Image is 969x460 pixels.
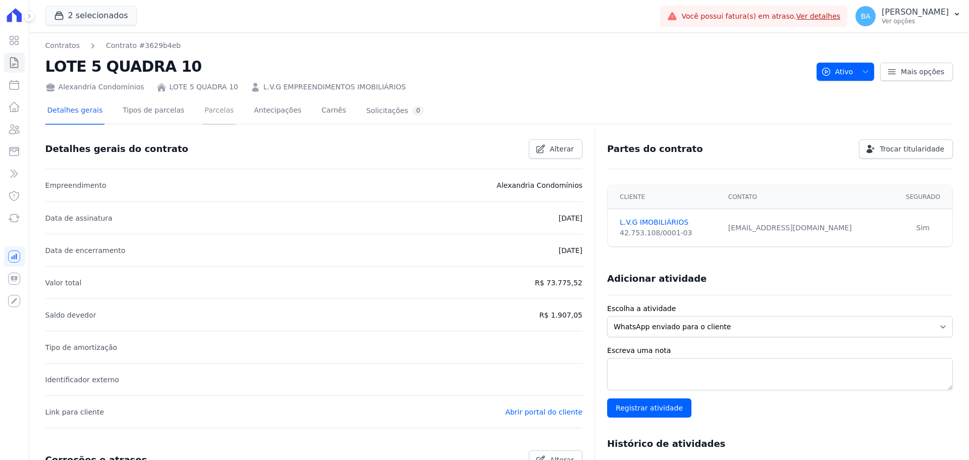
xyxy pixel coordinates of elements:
span: BA [861,13,871,20]
label: Escolha a atividade [607,303,953,314]
a: Alterar [529,139,582,159]
div: Alexandria Condomínios [45,82,144,92]
div: 0 [412,106,424,116]
div: Solicitações [366,106,424,116]
span: Trocar titularidade [880,144,944,154]
button: Ativo [817,63,875,81]
th: Segurado [894,185,952,209]
a: Trocar titularidade [859,139,953,159]
p: Empreendimento [45,179,106,191]
a: Contratos [45,40,80,51]
h3: Histórico de atividades [607,438,725,450]
button: 2 selecionados [45,6,137,25]
p: [DATE] [559,244,582,257]
p: R$ 73.775,52 [535,277,582,289]
a: Ver detalhes [796,12,841,20]
td: Sim [894,209,952,247]
p: Alexandria Condomínios [497,179,582,191]
nav: Breadcrumb [45,40,809,51]
p: Data de assinatura [45,212,113,224]
span: Você possui fatura(s) em atraso. [681,11,840,22]
h2: LOTE 5 QUADRA 10 [45,55,809,78]
nav: Breadcrumb [45,40,181,51]
span: Mais opções [901,67,944,77]
p: R$ 1.907,05 [540,309,582,321]
a: Detalhes gerais [45,98,105,125]
p: [PERSON_NAME] [882,7,949,17]
a: L.V.G EMPREENDIMENTOS IMOBILIÁRIOS [263,82,406,92]
p: [DATE] [559,212,582,224]
p: Identificador externo [45,374,119,386]
a: Tipos de parcelas [121,98,186,125]
th: Contato [722,185,894,209]
p: Valor total [45,277,82,289]
a: Solicitações0 [364,98,426,125]
a: L.V.G IMOBILIÁRIOS [620,217,716,228]
div: [EMAIL_ADDRESS][DOMAIN_NAME] [728,223,888,233]
p: Data de encerramento [45,244,126,257]
h3: Partes do contrato [607,143,703,155]
span: Alterar [550,144,574,154]
a: Abrir portal do cliente [505,408,582,416]
h3: Adicionar atividade [607,273,707,285]
a: Antecipações [252,98,303,125]
a: Parcelas [202,98,236,125]
h3: Detalhes gerais do contrato [45,143,188,155]
button: BA [PERSON_NAME] Ver opções [847,2,969,30]
p: Link para cliente [45,406,104,418]
p: Ver opções [882,17,949,25]
input: Registrar atividade [607,398,691,418]
a: Contrato #3629b4eb [106,40,181,51]
p: Tipo de amortização [45,341,118,353]
a: Carnês [319,98,348,125]
p: Saldo devedor [45,309,96,321]
span: Ativo [821,63,853,81]
th: Cliente [608,185,722,209]
a: LOTE 5 QUADRA 10 [170,82,238,92]
a: Mais opções [880,63,953,81]
div: 42.753.108/0001-03 [620,228,716,238]
label: Escreva uma nota [607,345,953,356]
